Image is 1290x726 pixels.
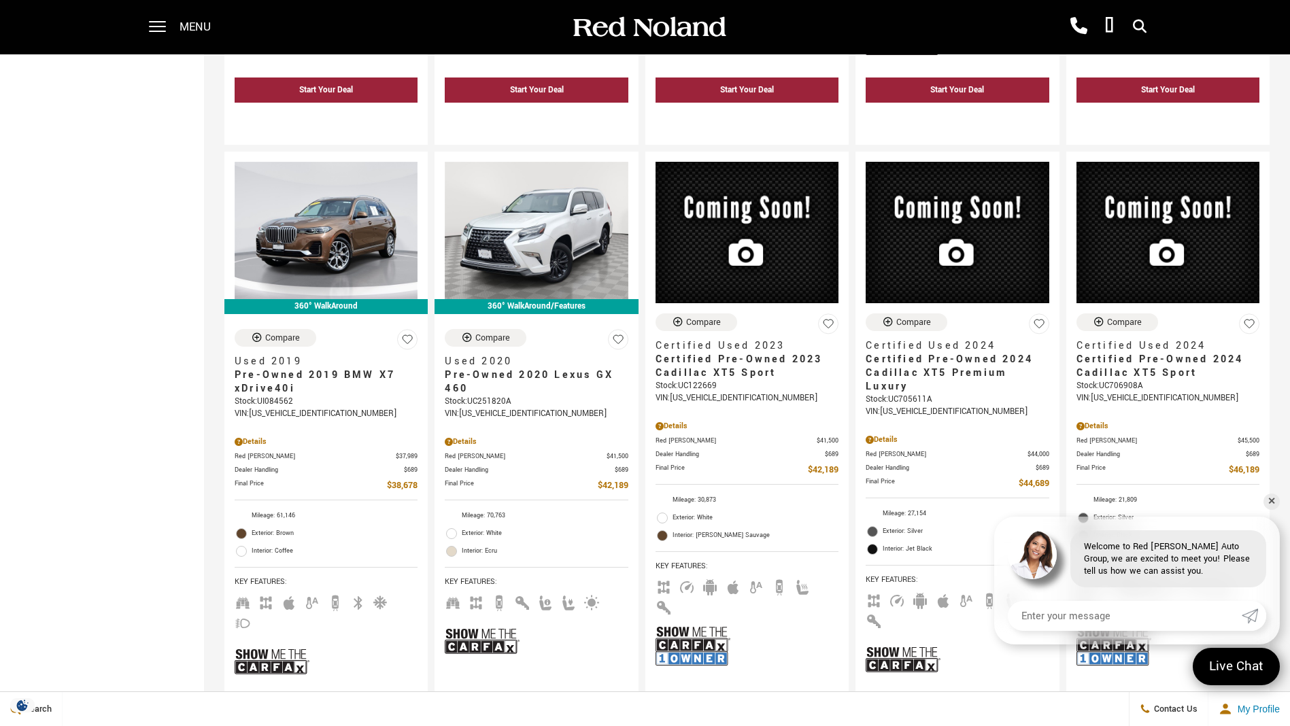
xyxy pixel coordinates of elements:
span: Exterior: Silver [1093,511,1259,525]
span: $38,678 [387,479,418,493]
button: Save Vehicle [1029,313,1049,340]
div: Stock : UC122669 [656,380,838,392]
div: undefined - Pre-Owned 2017 Lexus GX 460 With Navigation & 4WD [235,106,418,131]
a: Red [PERSON_NAME] $41,500 [656,436,838,446]
span: Interior: Coffee [252,544,418,558]
img: Show Me the CARFAX Badge [866,635,940,685]
span: Red [PERSON_NAME] [445,451,606,462]
img: Show Me the CARFAX 1-Owner Badge [1076,621,1151,671]
div: Start Your Deal [1141,84,1195,96]
span: Interior: Jet Black [883,542,1049,556]
a: Red [PERSON_NAME] $41,500 [445,451,628,462]
a: Red [PERSON_NAME] $45,500 [1076,436,1259,446]
span: Backup Camera [491,596,507,606]
button: Save Vehicle [608,329,628,356]
span: Red [PERSON_NAME] [656,436,817,446]
button: Compare Vehicle [656,313,737,331]
section: Click to Open Cookie Consent Modal [7,698,38,712]
span: Memory Seats [537,596,554,606]
span: Key Features : [235,574,418,589]
div: undefined - Certified Pre-Owned 2022 Cadillac XT4 Sport AWD [866,106,1049,131]
span: Dealer Handling [445,465,614,475]
span: Cooled Seats [373,596,390,606]
span: Backup Camera [771,581,787,591]
div: VIN: [US_VEHICLE_IDENTIFICATION_NUMBER] [1076,392,1259,404]
span: Auto Climate Control [304,596,320,606]
span: Android Auto [912,594,928,604]
div: Stock : UC706908A [1076,380,1259,392]
li: Mileage: 30,873 [656,491,838,509]
span: Final Price [235,479,387,493]
span: $689 [825,449,838,460]
span: Backup Camera [981,594,998,604]
li: Mileage: 70,763 [445,507,628,525]
a: Dealer Handling $689 [445,465,628,475]
a: Red [PERSON_NAME] $44,000 [866,449,1049,460]
span: AWD [258,596,274,606]
span: Adaptive Cruise Control [889,594,905,604]
li: Mileage: 61,146 [235,507,418,525]
span: Apple Car-Play [281,596,297,606]
div: Pricing Details - Certified Pre-Owned 2023 Cadillac XT5 Sport With Navigation & AWD [656,420,838,432]
li: Mileage: 21,809 [1076,491,1259,509]
a: Used 2020Pre-Owned 2020 Lexus GX 460 [445,355,628,396]
span: Used 2019 [235,355,407,368]
div: Pricing Details - Certified Pre-Owned 2024 Cadillac XT5 Sport With Navigation & AWD [1076,420,1259,432]
img: Show Me the CARFAX 1-Owner Badge [656,621,730,671]
button: Save Vehicle [818,313,838,340]
span: $37,989 [396,451,418,462]
span: Certified Pre-Owned 2023 Cadillac XT5 Sport [656,353,828,380]
a: Submit [1242,601,1266,631]
div: VIN: [US_VEHICLE_IDENTIFICATION_NUMBER] [445,408,628,420]
span: $689 [615,465,628,475]
a: Final Price $38,678 [235,479,418,493]
span: Contact Us [1151,703,1198,715]
span: Exterior: Brown [252,527,418,540]
div: Start Your Deal [930,84,984,96]
button: Compare Vehicle [235,329,316,347]
img: Show Me the CARFAX Badge [445,617,520,666]
span: Exterior: Silver [883,525,1049,538]
span: Final Price [656,463,808,477]
img: Opt-Out Icon [7,698,38,712]
a: Certified Used 2023Certified Pre-Owned 2023 Cadillac XT5 Sport [656,339,838,380]
span: Live Chat [1202,657,1270,676]
div: Compare [686,316,721,328]
div: Stock : UC251820A [445,396,628,408]
span: Interior: [PERSON_NAME] Sauvage [673,529,838,542]
span: Final Price [1076,463,1229,477]
span: Final Price [866,477,1018,491]
span: AWD [468,596,484,606]
div: Start Your Deal [866,77,1049,103]
div: Pricing Details - Pre-Owned 2020 Lexus GX 460 4WD [445,436,628,448]
img: Agent profile photo [1008,530,1057,579]
span: $41,500 [817,436,838,446]
div: Compare [1107,316,1142,328]
span: Power Seats [560,596,577,606]
div: Pricing Details - Certified Pre-Owned 2024 Cadillac XT5 Premium Luxury With Navigation & AWD [866,434,1049,446]
span: Exterior: White [462,527,628,540]
span: Red [PERSON_NAME] [1076,436,1238,446]
div: Stock : UI084562 [235,396,418,408]
div: Start Your Deal [445,77,628,103]
div: VIN: [US_VEHICLE_IDENTIFICATION_NUMBER] [235,408,418,420]
span: Third Row Seats [235,596,251,606]
div: 360° WalkAround [224,299,428,314]
div: Compare [475,332,510,344]
span: Auto Climate Control [958,594,974,604]
a: Live Chat [1193,648,1280,685]
span: Certified Used 2024 [1076,339,1249,353]
span: Third Row Seats [445,596,461,606]
a: Dealer Handling $689 [1076,449,1259,460]
a: Dealer Handling $689 [235,465,418,475]
span: AWD [656,581,672,591]
span: Pre-Owned 2020 Lexus GX 460 [445,368,617,396]
div: Start Your Deal [1076,77,1259,103]
img: 2020 Lexus GX 460 [445,162,628,299]
span: $44,689 [1019,477,1049,491]
span: Certified Pre-Owned 2024 Cadillac XT5 Premium Luxury [866,353,1038,394]
span: Keyless Entry [656,601,672,611]
span: Heated Seats [794,581,811,591]
span: Interior: Ecru [462,544,628,558]
span: Adaptive Cruise Control [679,581,695,591]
